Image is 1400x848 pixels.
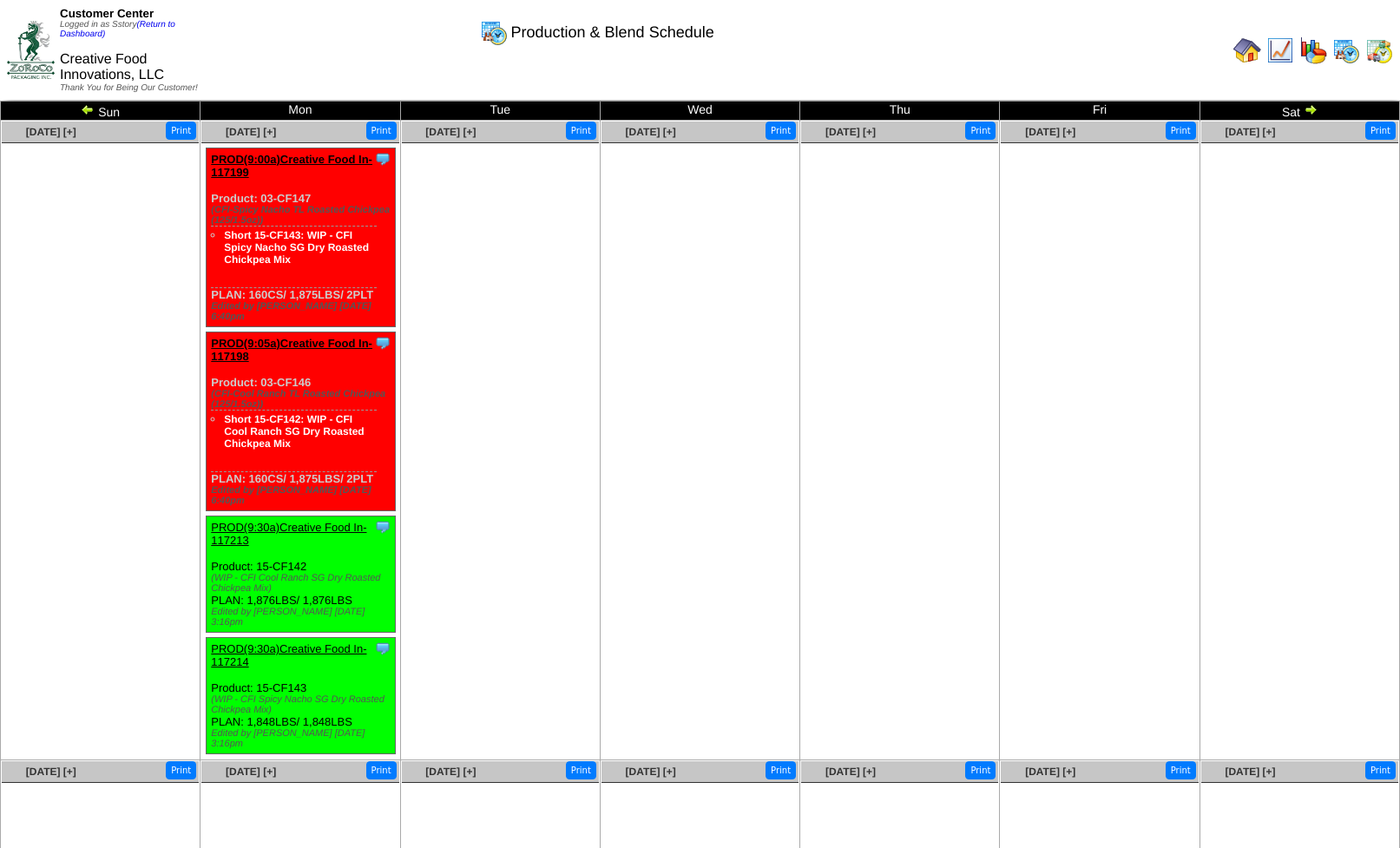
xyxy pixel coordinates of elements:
div: Edited by [PERSON_NAME] [DATE] 3:16pm [211,728,395,749]
div: (WIP - CFI Cool Ranch SG Dry Roasted Chickpea Mix) [211,573,395,594]
span: Thank You for Being Our Customer! [60,83,198,93]
img: arrowleft.gif [81,102,95,116]
span: Creative Food Innovations, LLC [60,52,164,82]
button: Print [566,761,596,779]
a: [DATE] [+] [26,126,76,138]
button: Print [965,122,996,140]
button: Print [166,761,196,779]
td: Sat [1200,102,1399,121]
button: Print [766,122,796,140]
td: Tue [400,102,600,121]
button: Print [1166,761,1196,779]
td: Fri [1000,102,1200,121]
td: Mon [200,102,400,121]
button: Print [1365,761,1396,779]
button: Print [1166,122,1196,140]
a: [DATE] [+] [226,766,276,778]
a: PROD(9:30a)Creative Food In-117213 [211,521,366,547]
button: Print [166,122,196,140]
a: [DATE] [+] [425,126,476,138]
img: home.gif [1233,36,1261,64]
img: arrowright.gif [1304,102,1318,116]
a: [DATE] [+] [1025,766,1075,778]
div: Edited by [PERSON_NAME] [DATE] 6:40pm [211,485,395,506]
a: PROD(9:00a)Creative Food In-117199 [211,153,372,179]
button: Print [366,122,397,140]
a: [DATE] [+] [425,766,476,778]
div: (CFI-Cool Ranch TL Roasted Chickpea (125/1.5oz)) [211,389,395,410]
img: ZoRoCo_Logo(Green%26Foil)%20jpg.webp [7,21,55,79]
div: Edited by [PERSON_NAME] [DATE] 3:16pm [211,607,395,628]
button: Print [366,761,397,779]
a: [DATE] [+] [226,126,276,138]
div: Product: 15-CF143 PLAN: 1,848LBS / 1,848LBS [207,638,396,754]
a: (Return to Dashboard) [60,20,175,39]
img: Tooltip [374,334,391,352]
div: (WIP - CFI Spicy Nacho SG Dry Roasted Chickpea Mix) [211,694,395,715]
img: Tooltip [374,150,391,168]
a: PROD(9:05a)Creative Food In-117198 [211,337,372,363]
button: Print [1365,122,1396,140]
button: Print [766,761,796,779]
button: Print [965,761,996,779]
img: calendarprod.gif [480,18,508,46]
a: Short 15-CF142: WIP - CFI Cool Ranch SG Dry Roasted Chickpea Mix [224,413,364,450]
td: Wed [600,102,799,121]
div: Edited by [PERSON_NAME] [DATE] 6:40pm [211,301,395,322]
img: calendarinout.gif [1365,36,1393,64]
a: [DATE] [+] [26,766,76,778]
a: [DATE] [+] [1225,126,1275,138]
div: Product: 03-CF146 PLAN: 160CS / 1,875LBS / 2PLT [207,332,396,511]
a: PROD(9:30a)Creative Food In-117214 [211,642,366,668]
a: Short 15-CF143: WIP - CFI Spicy Nacho SG Dry Roasted Chickpea Mix [224,229,369,266]
span: Production & Blend Schedule [511,23,714,42]
a: [DATE] [+] [1025,126,1075,138]
img: Tooltip [374,518,391,536]
div: (CFI-Spicy Nacho TL Roasted Chickpea (125/1.5oz)) [211,205,395,226]
a: [DATE] [+] [1225,766,1275,778]
button: Print [566,122,596,140]
a: [DATE] [+] [825,766,876,778]
img: Tooltip [374,640,391,657]
span: Customer Center [60,7,154,20]
a: [DATE] [+] [626,126,676,138]
a: [DATE] [+] [626,766,676,778]
span: Logged in as Sstory [60,20,175,39]
img: graph.gif [1299,36,1327,64]
a: [DATE] [+] [825,126,876,138]
div: Product: 03-CF147 PLAN: 160CS / 1,875LBS / 2PLT [207,148,396,327]
img: line_graph.gif [1266,36,1294,64]
div: Product: 15-CF142 PLAN: 1,876LBS / 1,876LBS [207,516,396,633]
img: calendarprod.gif [1332,36,1360,64]
td: Thu [800,102,1000,121]
td: Sun [1,102,200,121]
